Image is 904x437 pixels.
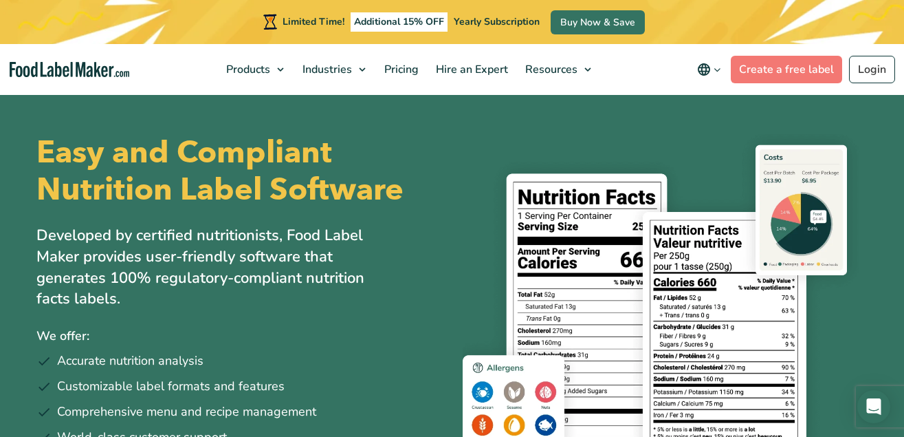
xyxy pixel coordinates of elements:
[218,44,291,95] a: Products
[294,44,373,95] a: Industries
[849,56,895,83] a: Login
[454,15,540,28] span: Yearly Subscription
[731,56,842,83] a: Create a free label
[36,326,442,346] p: We offer:
[283,15,344,28] span: Limited Time!
[551,10,645,34] a: Buy Now & Save
[428,44,514,95] a: Hire an Expert
[351,12,448,32] span: Additional 15% OFF
[36,134,442,209] h1: Easy and Compliant Nutrition Label Software
[432,62,509,77] span: Hire an Expert
[380,62,420,77] span: Pricing
[36,225,394,310] p: Developed by certified nutritionists, Food Label Maker provides user-friendly software that gener...
[57,377,285,396] span: Customizable label formats and features
[517,44,598,95] a: Resources
[57,352,203,370] span: Accurate nutrition analysis
[298,62,353,77] span: Industries
[222,62,272,77] span: Products
[376,44,424,95] a: Pricing
[57,403,316,421] span: Comprehensive menu and recipe management
[521,62,579,77] span: Resources
[857,390,890,423] div: Open Intercom Messenger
